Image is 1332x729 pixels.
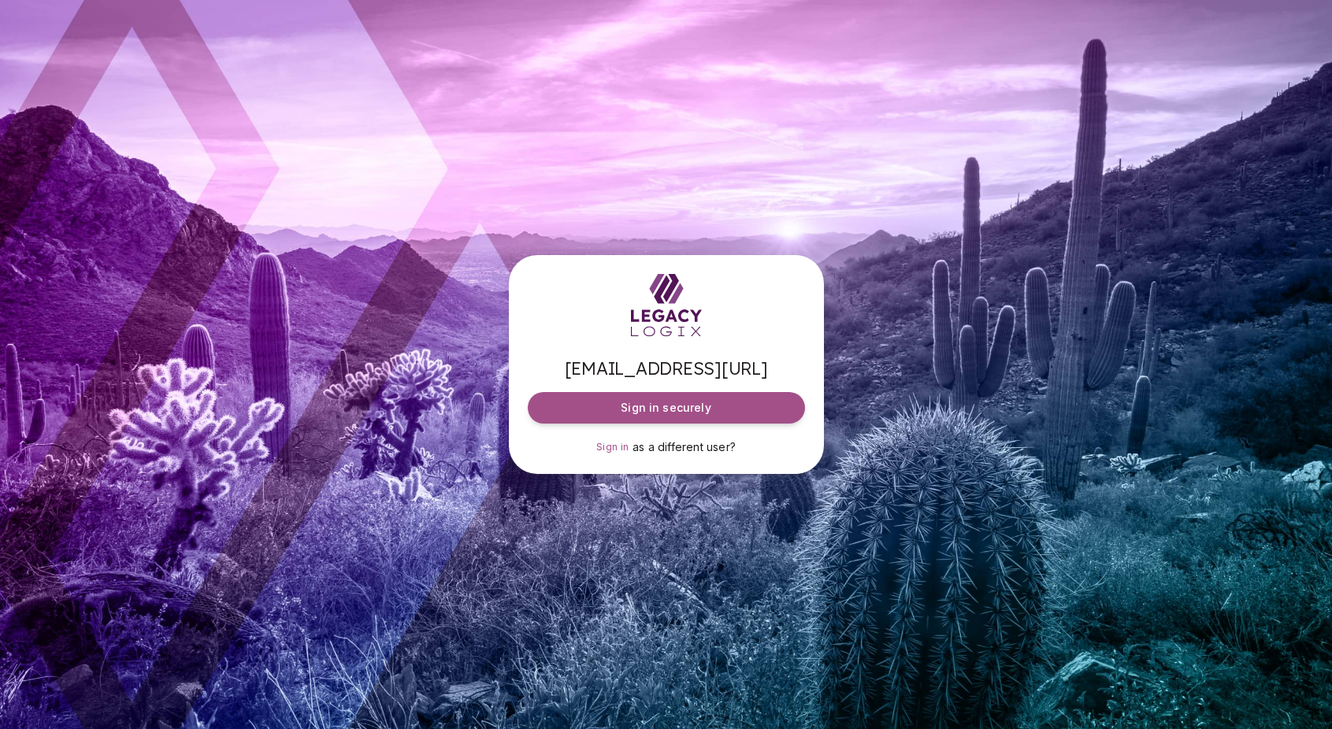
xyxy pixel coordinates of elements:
[528,392,805,424] button: Sign in securely
[596,441,629,453] span: Sign in
[621,400,711,416] span: Sign in securely
[596,439,629,455] a: Sign in
[528,357,805,379] span: [EMAIL_ADDRESS][URL]
[633,440,736,453] span: as a different user?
